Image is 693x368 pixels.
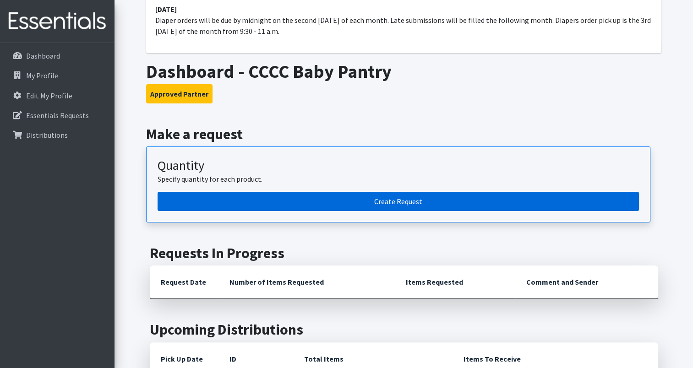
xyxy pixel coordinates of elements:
[150,321,658,338] h2: Upcoming Distributions
[146,60,661,82] h1: Dashboard - CCCC Baby Pantry
[4,126,111,144] a: Distributions
[4,6,111,37] img: HumanEssentials
[218,265,395,299] th: Number of Items Requested
[26,111,89,120] p: Essentials Requests
[26,51,60,60] p: Dashboard
[4,66,111,85] a: My Profile
[158,158,639,173] h3: Quantity
[158,192,639,211] a: Create a request by quantity
[26,91,72,100] p: Edit My Profile
[150,265,218,299] th: Request Date
[26,130,68,140] p: Distributions
[146,84,213,103] button: Approved Partner
[155,5,177,14] strong: [DATE]
[515,265,658,299] th: Comment and Sender
[4,87,111,105] a: Edit My Profile
[150,244,658,262] h2: Requests In Progress
[4,106,111,124] a: Essentials Requests
[146,125,661,143] h2: Make a request
[4,47,111,65] a: Dashboard
[158,173,639,184] p: Specify quantity for each product.
[395,265,515,299] th: Items Requested
[26,71,58,80] p: My Profile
